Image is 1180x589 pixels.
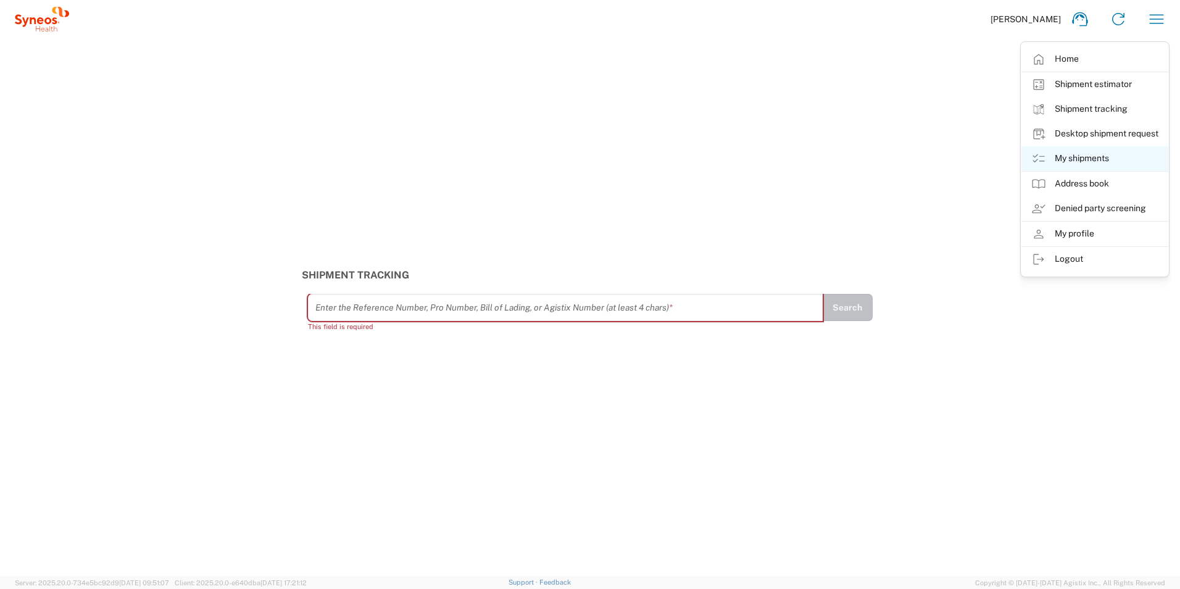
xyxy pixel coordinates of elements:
[1021,97,1168,122] a: Shipment tracking
[1021,72,1168,97] a: Shipment estimator
[539,579,571,586] a: Feedback
[119,579,169,587] span: [DATE] 09:51:07
[302,269,879,281] h3: Shipment Tracking
[1021,122,1168,146] a: Desktop shipment request
[975,577,1165,588] span: Copyright © [DATE]-[DATE] Agistix Inc., All Rights Reserved
[1021,47,1168,72] a: Home
[1021,222,1168,246] a: My profile
[1021,146,1168,171] a: My shipments
[1021,247,1168,272] a: Logout
[1021,196,1168,221] a: Denied party screening
[991,14,1061,25] span: [PERSON_NAME]
[308,321,823,332] div: This field is required
[260,579,307,587] span: [DATE] 17:21:12
[509,579,539,586] a: Support
[1021,172,1168,196] a: Address book
[15,579,169,587] span: Server: 2025.20.0-734e5bc92d9
[175,579,307,587] span: Client: 2025.20.0-e640dba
